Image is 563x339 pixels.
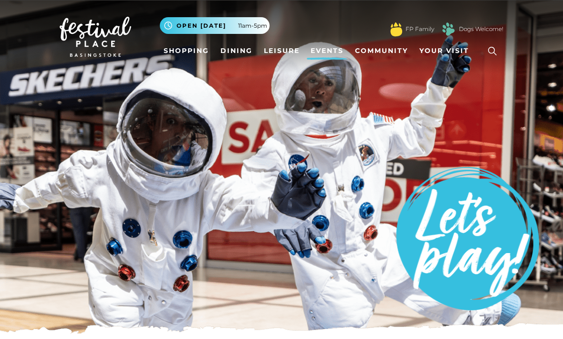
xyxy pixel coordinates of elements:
a: Events [307,42,347,60]
a: Leisure [260,42,303,60]
img: Festival Place Logo [60,17,131,57]
a: Dining [217,42,256,60]
a: Your Visit [416,42,478,60]
button: Open [DATE] 11am-5pm [160,17,270,34]
span: 11am-5pm [238,21,267,30]
span: Your Visit [419,46,469,56]
a: Dogs Welcome! [459,25,503,33]
span: Open [DATE] [177,21,226,30]
a: FP Family [406,25,434,33]
a: Shopping [160,42,213,60]
a: Community [351,42,412,60]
